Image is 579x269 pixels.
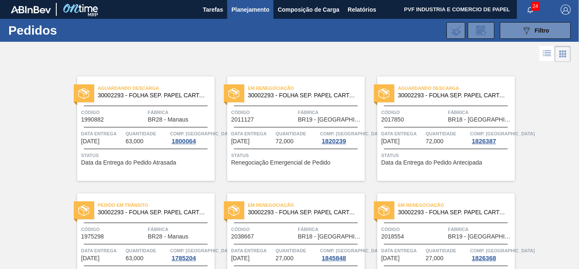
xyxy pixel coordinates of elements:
span: Em Renegociação [398,201,515,209]
span: 72,000 [276,138,293,145]
span: Data Entrega [381,246,424,255]
span: Data Entrega [231,129,274,138]
span: Fábrica [448,225,513,233]
span: Planejamento [231,5,269,15]
span: BR19 - Nova Rio [448,233,513,240]
div: Visão em Lista [539,46,555,62]
span: Data Entrega [81,246,124,255]
span: Data Entrega [381,129,424,138]
span: Fábrica [448,108,513,117]
span: Aguardando Descarga [398,84,515,92]
button: Notificações [517,4,544,15]
span: Quantidade [276,129,318,138]
span: Quantidade [125,246,168,255]
span: 22/09/2025 [81,138,100,145]
span: Código [381,108,446,117]
img: status [78,205,89,216]
span: 63,000 [125,255,143,261]
span: Status [381,151,513,160]
span: Data Entrega [231,246,274,255]
span: Código [81,225,146,233]
span: BR18 - Pernambuco [298,233,363,240]
span: 1990882 [81,117,104,123]
span: 2011127 [231,117,254,123]
div: Importar Negociações dos Pedidos [446,22,465,39]
span: Comp. Carga [170,129,235,138]
span: BR19 - Nova Rio [298,117,363,123]
a: Comp. [GEOGRAPHIC_DATA]1826387 [470,129,513,145]
span: Código [231,108,296,117]
img: status [228,88,239,99]
span: Comp. Carga [320,246,385,255]
span: Data Entrega [81,129,124,138]
span: BR18 - Pernambuco [448,117,513,123]
img: status [378,205,389,216]
span: Comp. Carga [470,129,535,138]
span: BR28 - Manaus [148,117,188,123]
span: Status [231,151,363,160]
span: Comp. Carga [320,129,385,138]
span: Código [381,225,446,233]
span: 1975298 [81,233,104,240]
span: Comp. Carga [470,246,535,255]
img: status [78,88,89,99]
span: Aguardando Descarga [98,84,215,92]
div: Visão em Cards [555,46,571,62]
span: 72,000 [426,138,444,145]
img: status [378,88,389,99]
span: 30002293 - FOLHA SEP. PAPEL CARTAO 1200x1000M 350g [98,209,208,216]
h1: Pedidos [8,25,125,35]
img: Logout [561,5,571,15]
span: Comp. Carga [170,246,235,255]
span: 30002293 - FOLHA SEP. PAPEL CARTAO 1200x1000M 350g [398,209,508,216]
a: Comp. [GEOGRAPHIC_DATA]1785204 [170,246,213,261]
a: statusAguardando Descarga30002293 - FOLHA SEP. PAPEL CARTAO 1200x1000M 350gCódigo1990882FábricaBR... [65,76,215,181]
span: Relatórios [348,5,376,15]
span: Quantidade [125,129,168,138]
span: Fábrica [298,108,363,117]
div: 1826387 [470,138,498,145]
span: Pedido em Trânsito [98,201,215,209]
span: Em Renegociação [248,84,365,92]
span: 30002293 - FOLHA SEP. PAPEL CARTAO 1200x1000M 350g [98,92,208,99]
span: Tarefas [203,5,223,15]
span: Fábrica [148,225,213,233]
div: Solicitação de Revisão de Pedidos [468,22,494,39]
span: 30/09/2025 [381,138,400,145]
span: 30002293 - FOLHA SEP. PAPEL CARTAO 1200x1000M 350g [398,92,508,99]
span: Renegociação Emergencial de Pedido [231,160,331,166]
span: Quantidade [426,129,468,138]
span: Filtro [535,27,549,34]
a: statusEm Renegociação30002293 - FOLHA SEP. PAPEL CARTAO 1200x1000M 350gCódigo2011127FábricaBR19 -... [215,76,365,181]
span: 30002293 - FOLHA SEP. PAPEL CARTAO 1200x1000M 350g [248,92,358,99]
span: 03/10/2025 [381,255,400,261]
a: Comp. [GEOGRAPHIC_DATA]1800064 [170,129,213,145]
span: 27,000 [276,255,293,261]
span: Fábrica [298,225,363,233]
span: Em Renegociação [248,201,365,209]
span: Data da Entrega do Pedido Antecipada [381,160,482,166]
div: 1820239 [320,138,348,145]
span: Código [231,225,296,233]
span: Quantidade [426,246,468,255]
span: 63,000 [125,138,143,145]
span: 27,000 [426,255,444,261]
span: 2038667 [231,233,254,240]
span: Fábrica [148,108,213,117]
span: Data da Entrega do Pedido Atrasada [81,160,176,166]
a: Comp. [GEOGRAPHIC_DATA]1820239 [320,129,363,145]
span: 2017850 [381,117,404,123]
span: Status [81,151,213,160]
div: 1826368 [470,255,498,261]
span: Quantidade [276,246,318,255]
span: 2018554 [381,233,404,240]
img: TNhmsLtSVTkK8tSr43FrP2fwEKptu5GPRR3wAAAABJRU5ErkJggg== [11,6,51,13]
span: 24 [531,2,540,11]
a: Comp. [GEOGRAPHIC_DATA]1826368 [470,246,513,261]
div: 1785204 [170,255,198,261]
div: 1845848 [320,255,348,261]
span: Composição de Carga [278,5,339,15]
div: 1800064 [170,138,198,145]
span: 23/09/2025 [231,138,250,145]
a: statusAguardando Descarga30002293 - FOLHA SEP. PAPEL CARTAO 1200x1000M 350gCódigo2017850FábricaBR... [365,76,515,181]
